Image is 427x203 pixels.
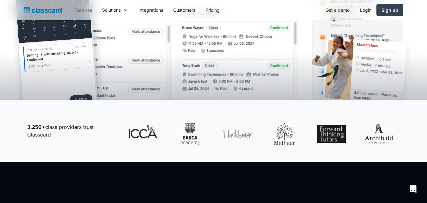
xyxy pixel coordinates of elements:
a: Integrations [133,3,168,17]
a: Pricing [200,3,225,17]
p: class providers trust Classcard [27,123,116,138]
a: Login [355,3,376,17]
strong: 3,250+ [27,124,45,130]
div: Sign up [381,7,398,13]
a: Sign up [376,4,403,16]
a: Features [69,3,97,17]
a: Customers [168,3,200,17]
a: Get a demo [320,3,355,17]
div: Solutions [102,7,121,13]
a: home [24,6,62,15]
div: Solutions [97,3,133,17]
iframe: Intercom live chat [406,181,421,197]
